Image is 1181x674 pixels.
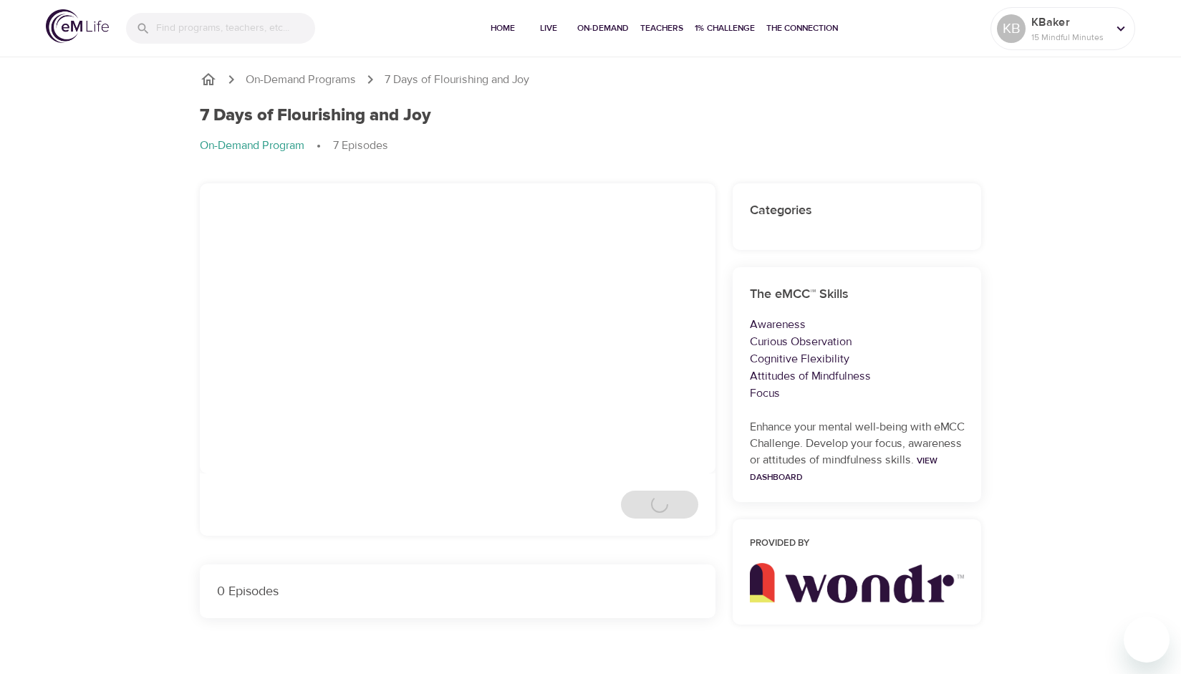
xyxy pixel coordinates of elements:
[750,201,965,221] h6: Categories
[750,419,965,485] p: Enhance your mental well-being with eMCC Challenge. Develop your focus, awareness or attitudes of...
[750,536,965,552] h6: Provided by
[750,333,965,350] p: Curious Observation
[1031,14,1107,31] p: KBaker
[46,9,109,43] img: logo
[997,14,1026,43] div: KB
[200,105,431,126] h1: 7 Days of Flourishing and Joy
[640,21,683,36] span: Teachers
[766,21,838,36] span: The Connection
[1031,31,1107,44] p: 15 Mindful Minutes
[750,284,965,305] h6: The eMCC™ Skills
[200,71,982,88] nav: breadcrumb
[246,72,356,88] a: On-Demand Programs
[750,367,965,385] p: Attitudes of Mindfulness
[156,13,315,44] input: Find programs, teachers, etc...
[750,385,965,402] p: Focus
[385,72,529,88] p: 7 Days of Flourishing and Joy
[200,138,304,154] p: On-Demand Program
[695,21,755,36] span: 1% Challenge
[333,138,388,154] p: 7 Episodes
[1124,617,1170,663] iframe: Button to launch messaging window
[577,21,629,36] span: On-Demand
[750,563,965,603] img: wondr_new.png
[486,21,520,36] span: Home
[750,316,965,333] p: Awareness
[200,138,982,155] nav: breadcrumb
[217,582,698,601] p: 0 Episodes
[750,350,965,367] p: Cognitive Flexibility
[531,21,566,36] span: Live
